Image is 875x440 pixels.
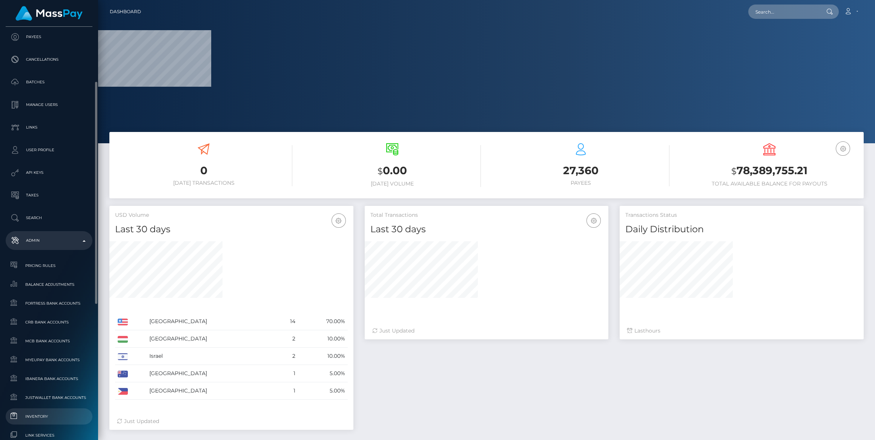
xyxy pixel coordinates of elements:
[276,382,298,400] td: 1
[9,337,89,345] span: MCB Bank Accounts
[298,382,348,400] td: 5.00%
[9,374,89,383] span: Ibanera Bank Accounts
[6,186,92,205] a: Taxes
[9,280,89,289] span: Balance Adjustments
[6,209,92,227] a: Search
[372,327,601,335] div: Just Updated
[147,365,276,382] td: [GEOGRAPHIC_DATA]
[6,231,92,250] a: Admin
[9,412,89,421] span: Inventory
[6,333,92,349] a: MCB Bank Accounts
[748,5,819,19] input: Search...
[6,314,92,330] a: CRB Bank Accounts
[9,212,89,224] p: Search
[147,382,276,400] td: [GEOGRAPHIC_DATA]
[9,54,89,65] p: Cancellations
[681,181,858,187] h6: Total Available Balance for Payouts
[6,389,92,406] a: JustWallet Bank Accounts
[731,166,737,176] small: $
[15,6,83,21] img: MassPay Logo
[6,118,92,137] a: Links
[298,330,348,348] td: 10.00%
[118,388,128,395] img: PH.png
[627,327,856,335] div: Last hours
[6,352,92,368] a: MyEUPay Bank Accounts
[6,371,92,387] a: Ibanera Bank Accounts
[276,330,298,348] td: 2
[9,431,89,440] span: Link Services
[6,73,92,92] a: Batches
[118,371,128,377] img: AU.png
[370,223,603,236] h4: Last 30 days
[115,223,348,236] h4: Last 30 days
[115,163,292,178] h3: 0
[681,163,858,179] h3: 78,389,755.21
[9,77,89,88] p: Batches
[110,4,141,20] a: Dashboard
[117,417,346,425] div: Just Updated
[6,295,92,311] a: Fortress Bank Accounts
[9,31,89,43] p: Payees
[6,408,92,425] a: Inventory
[9,144,89,156] p: User Profile
[276,365,298,382] td: 1
[625,212,858,219] h5: Transactions Status
[118,336,128,343] img: HU.png
[147,348,276,365] td: Israel
[147,313,276,330] td: [GEOGRAPHIC_DATA]
[9,122,89,133] p: Links
[9,299,89,308] span: Fortress Bank Accounts
[378,166,383,176] small: $
[9,393,89,402] span: JustWallet Bank Accounts
[6,95,92,114] a: Manage Users
[298,313,348,330] td: 70.00%
[276,313,298,330] td: 14
[276,348,298,365] td: 2
[9,356,89,364] span: MyEUPay Bank Accounts
[118,353,128,360] img: IL.png
[9,318,89,327] span: CRB Bank Accounts
[6,141,92,159] a: User Profile
[6,28,92,46] a: Payees
[118,319,128,325] img: US.png
[115,212,348,219] h5: USD Volume
[9,99,89,110] p: Manage Users
[115,180,292,186] h6: [DATE] Transactions
[6,50,92,69] a: Cancellations
[492,163,669,178] h3: 27,360
[9,167,89,178] p: API Keys
[298,365,348,382] td: 5.00%
[370,212,603,219] h5: Total Transactions
[298,348,348,365] td: 10.00%
[9,190,89,201] p: Taxes
[304,181,481,187] h6: [DATE] Volume
[625,223,858,236] h4: Daily Distribution
[9,235,89,246] p: Admin
[6,276,92,293] a: Balance Adjustments
[304,163,481,179] h3: 0.00
[9,261,89,270] span: Pricing Rules
[6,258,92,274] a: Pricing Rules
[492,180,669,186] h6: Payees
[147,330,276,348] td: [GEOGRAPHIC_DATA]
[6,163,92,182] a: API Keys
